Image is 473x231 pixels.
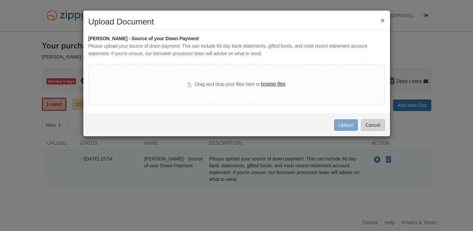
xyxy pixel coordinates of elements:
[380,17,385,24] button: ×
[261,80,285,88] label: browse files
[187,80,285,89] div: Drag and drop your files here or
[334,119,358,131] button: Upload
[88,17,385,26] h2: Upload Document
[88,35,385,43] div: [PERSON_NAME] - Source of your Down Payment
[361,119,385,131] button: Cancel
[88,43,385,58] div: Please upload your source of down payment. This can include 60 day bank statements, gifted funds,...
